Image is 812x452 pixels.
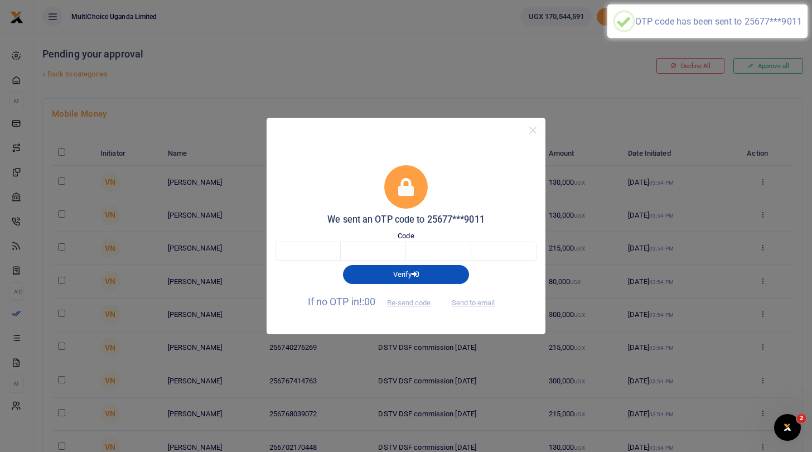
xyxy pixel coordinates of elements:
[525,122,541,138] button: Close
[774,414,801,441] iframe: Intercom live chat
[308,296,441,307] span: If no OTP in
[275,214,536,225] h5: We sent an OTP code to 25677***9011
[398,230,414,242] label: Code
[797,414,806,423] span: 2
[359,296,375,307] span: !:00
[343,265,469,284] button: Verify
[635,16,802,27] div: OTP code has been sent to 25677***9011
